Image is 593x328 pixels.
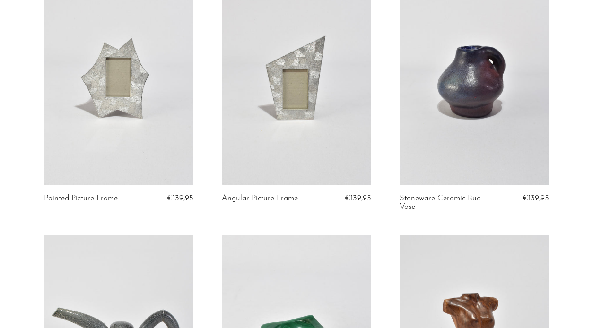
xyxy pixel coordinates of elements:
a: Stoneware Ceramic Bud Vase [400,194,498,212]
span: €139,95 [345,194,371,202]
a: Angular Picture Frame [222,194,298,203]
span: €139,95 [167,194,193,202]
span: €139,95 [523,194,549,202]
a: Pointed Picture Frame [44,194,118,203]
